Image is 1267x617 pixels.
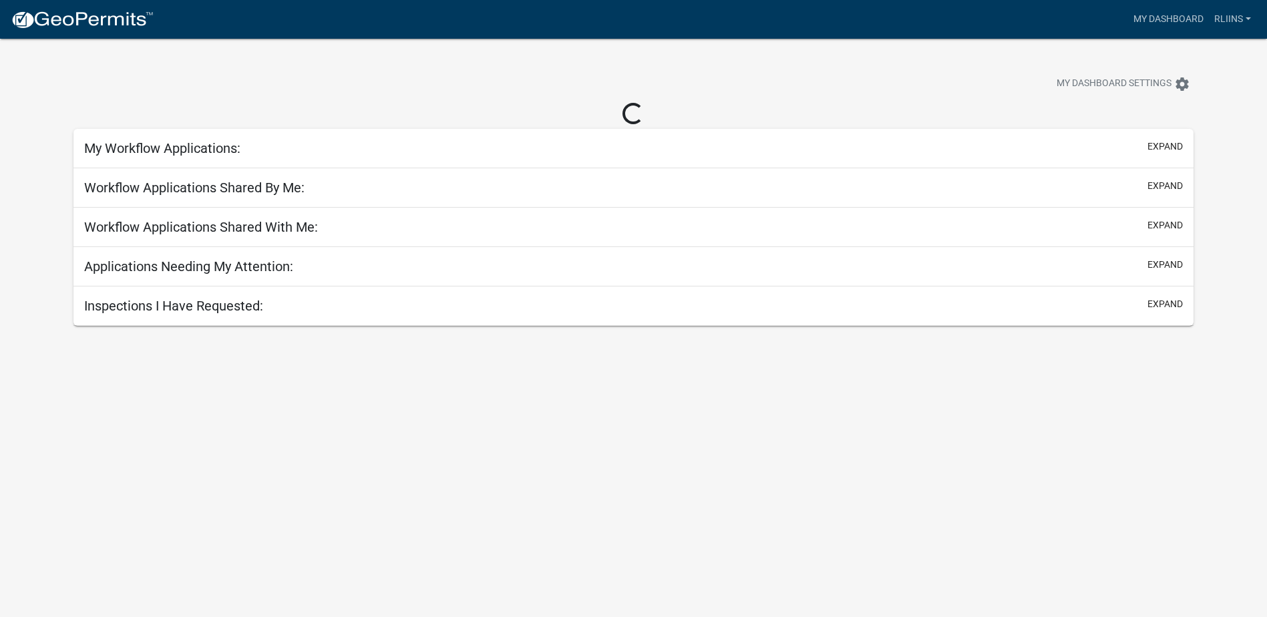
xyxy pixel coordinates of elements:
[1209,7,1256,32] a: RLIINS
[84,258,293,274] h5: Applications Needing My Attention:
[1147,258,1183,272] button: expand
[84,298,263,314] h5: Inspections I Have Requested:
[1174,76,1190,92] i: settings
[1147,297,1183,311] button: expand
[1147,179,1183,193] button: expand
[84,140,240,156] h5: My Workflow Applications:
[1128,7,1209,32] a: My Dashboard
[84,180,305,196] h5: Workflow Applications Shared By Me:
[1046,71,1201,97] button: My Dashboard Settingssettings
[1147,218,1183,232] button: expand
[1147,140,1183,154] button: expand
[1057,76,1171,92] span: My Dashboard Settings
[84,219,318,235] h5: Workflow Applications Shared With Me:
